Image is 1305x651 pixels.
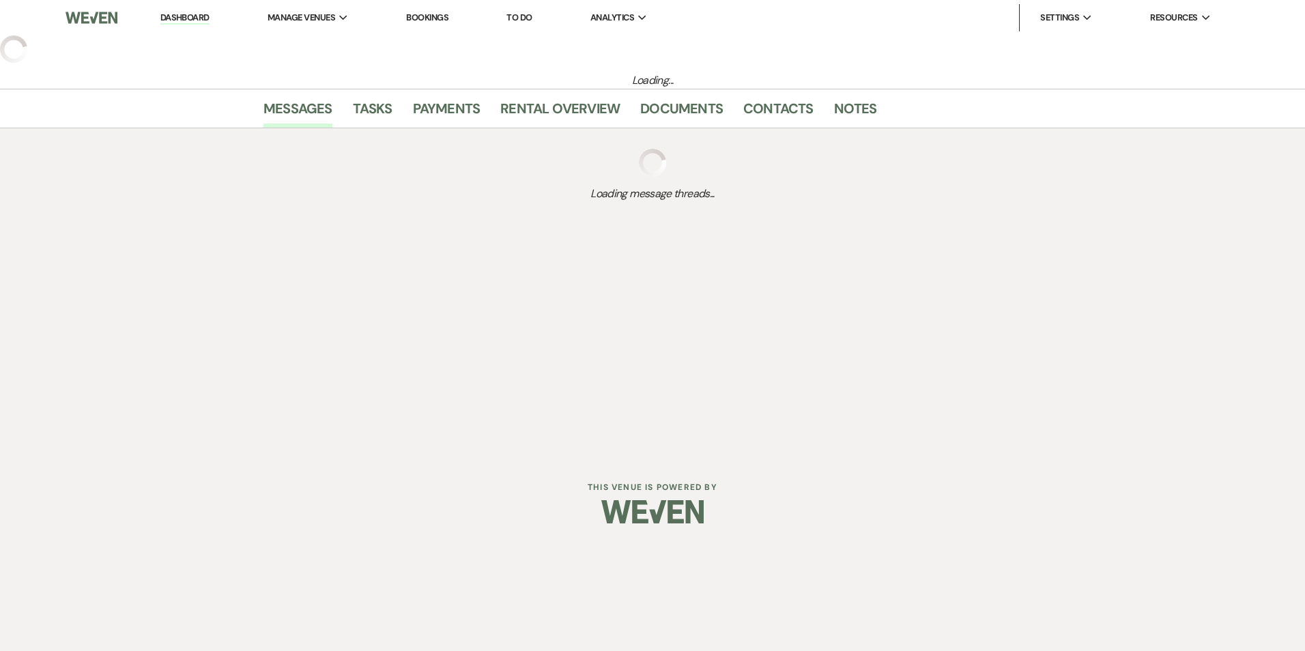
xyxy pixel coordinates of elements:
[590,11,634,25] span: Analytics
[1040,11,1079,25] span: Settings
[743,98,814,128] a: Contacts
[66,3,117,32] img: Weven Logo
[1150,11,1197,25] span: Resources
[601,488,704,536] img: Weven Logo
[413,98,481,128] a: Payments
[640,98,723,128] a: Documents
[353,98,392,128] a: Tasks
[268,11,335,25] span: Manage Venues
[263,186,1042,202] span: Loading message threads...
[406,12,448,23] a: Bookings
[639,149,666,176] img: loading spinner
[263,98,332,128] a: Messages
[160,12,210,25] a: Dashboard
[500,98,620,128] a: Rental Overview
[506,12,532,23] a: To Do
[834,98,877,128] a: Notes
